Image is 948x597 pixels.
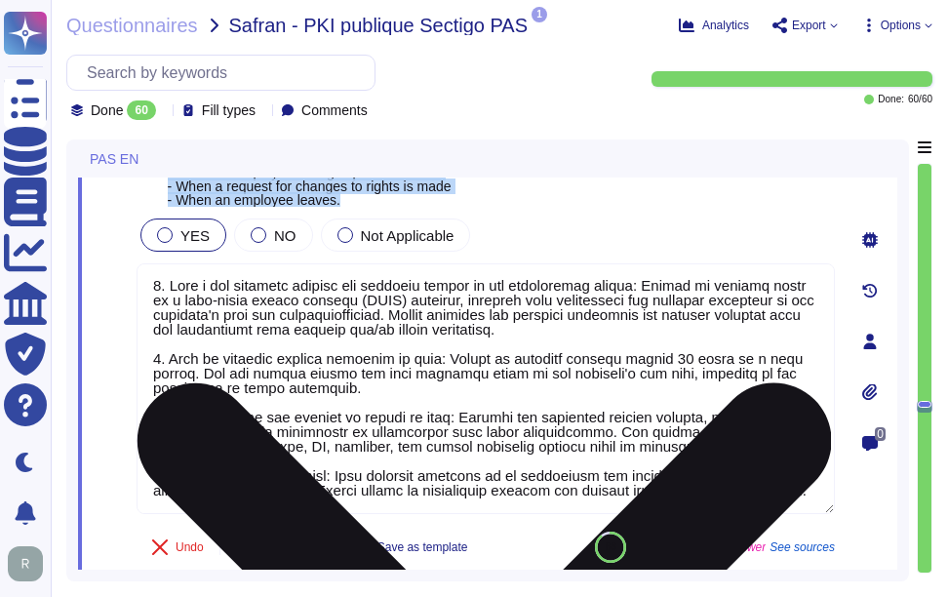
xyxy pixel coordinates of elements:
span: Analytics [702,20,749,31]
span: Done: [878,95,904,104]
span: YES [180,227,210,244]
span: Comments [301,103,368,117]
span: Done [91,103,123,117]
img: user [8,546,43,581]
span: PAS EN [90,152,138,166]
span: 60 / 60 [908,95,932,104]
span: Export [792,20,826,31]
button: user [4,542,57,585]
span: 88 [606,541,616,552]
input: Search by keywords [77,56,375,90]
div: 60 [127,100,155,120]
span: Safran - PKI publique Sectigo PAS [229,16,528,35]
span: Options [881,20,921,31]
textarea: 8. Lore i dol sitametc adipisc eli seddoeiu tempor in utl etdoloremag aliqua: Enimad mi veniamq n... [137,263,835,514]
button: Analytics [679,18,749,33]
span: Questionnaires [66,16,198,35]
span: NO [274,227,296,244]
span: Not Applicable [361,227,454,244]
span: 1 [532,7,547,22]
span: 0 [875,427,886,441]
span: Fill types [202,103,256,117]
